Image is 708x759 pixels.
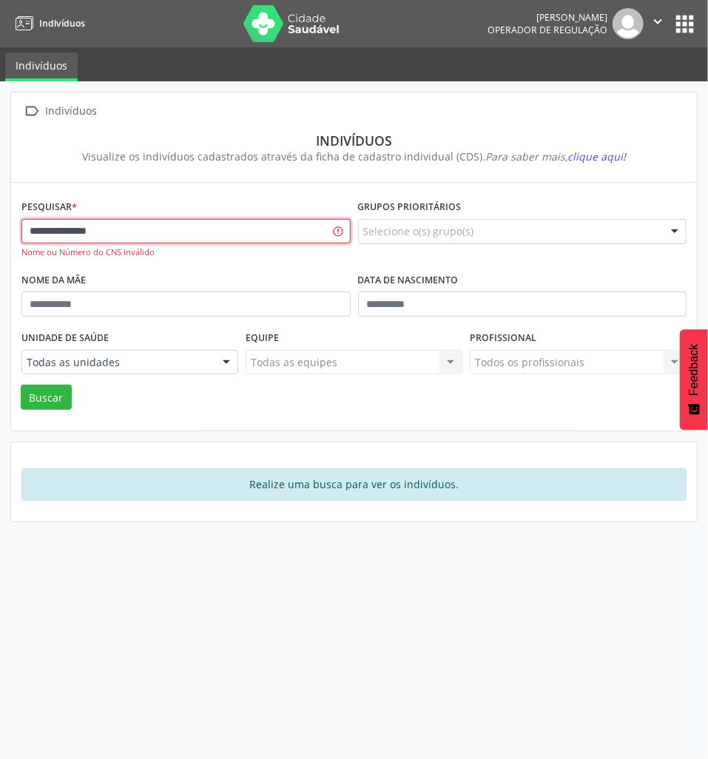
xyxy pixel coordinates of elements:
span: clique aqui! [567,149,626,163]
span: Operador de regulação [488,24,607,36]
div: Indivíduos [32,132,676,149]
div: [PERSON_NAME] [488,11,607,24]
i: Para saber mais, [485,149,626,163]
span: Todas as unidades [27,355,208,370]
label: Grupos prioritários [358,196,462,219]
button:  [644,8,672,39]
a: Indivíduos [10,11,85,36]
div: Indivíduos [43,101,100,122]
img: img [613,8,644,39]
label: Unidade de saúde [21,327,109,350]
button: apps [672,11,698,37]
label: Equipe [246,327,279,350]
label: Data de nascimento [358,269,459,292]
a:  Indivíduos [21,101,100,122]
label: Profissional [470,327,536,350]
div: Nome ou Número do CNS inválido [21,246,351,259]
a: Indivíduos [5,53,78,81]
span: Selecione o(s) grupo(s) [363,223,474,239]
i:  [21,101,43,122]
span: Feedback [687,344,701,396]
i:  [650,13,666,30]
button: Feedback - Mostrar pesquisa [680,329,708,430]
label: Pesquisar [21,196,77,219]
label: Nome da mãe [21,269,86,292]
span: Indivíduos [39,17,85,30]
button: Buscar [21,385,72,410]
div: Realize uma busca para ver os indivíduos. [21,468,687,501]
div: Visualize os indivíduos cadastrados através da ficha de cadastro individual (CDS). [32,149,676,164]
